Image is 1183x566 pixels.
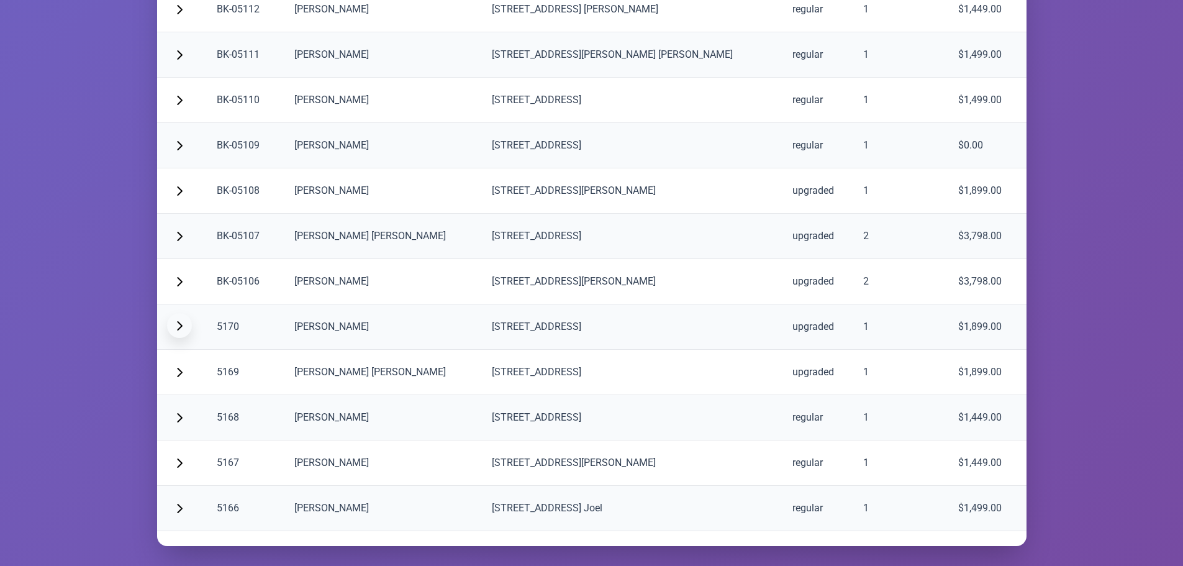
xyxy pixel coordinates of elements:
[207,78,285,123] td: BK-05110
[782,32,853,78] td: regular
[853,304,948,350] td: 1
[948,395,1027,440] td: $1,449.00
[948,78,1027,123] td: $1,499.00
[853,78,948,123] td: 1
[207,168,285,214] td: BK-05108
[853,440,948,486] td: 1
[284,304,482,350] td: [PERSON_NAME]
[207,486,285,531] td: 5166
[482,259,782,304] td: [STREET_ADDRESS][PERSON_NAME]
[853,32,948,78] td: 1
[948,440,1027,486] td: $1,449.00
[207,214,285,259] td: BK-05107
[948,32,1027,78] td: $1,499.00
[482,123,782,168] td: [STREET_ADDRESS]
[482,32,782,78] td: [STREET_ADDRESS][PERSON_NAME] [PERSON_NAME]
[948,304,1027,350] td: $1,899.00
[284,78,482,123] td: [PERSON_NAME]
[948,214,1027,259] td: $3,798.00
[782,304,853,350] td: upgraded
[482,350,782,395] td: [STREET_ADDRESS]
[782,259,853,304] td: upgraded
[853,259,948,304] td: 2
[782,214,853,259] td: upgraded
[284,440,482,486] td: [PERSON_NAME]
[207,259,285,304] td: BK-05106
[782,168,853,214] td: upgraded
[948,259,1027,304] td: $3,798.00
[284,214,482,259] td: [PERSON_NAME] [PERSON_NAME]
[482,168,782,214] td: [STREET_ADDRESS][PERSON_NAME]
[782,350,853,395] td: upgraded
[207,395,285,440] td: 5168
[853,395,948,440] td: 1
[782,486,853,531] td: regular
[782,78,853,123] td: regular
[482,304,782,350] td: [STREET_ADDRESS]
[853,486,948,531] td: 1
[207,32,285,78] td: BK-05111
[482,440,782,486] td: [STREET_ADDRESS][PERSON_NAME]
[948,123,1027,168] td: $0.00
[782,440,853,486] td: regular
[482,486,782,531] td: [STREET_ADDRESS] Joel
[482,395,782,440] td: [STREET_ADDRESS]
[853,350,948,395] td: 1
[853,123,948,168] td: 1
[948,350,1027,395] td: $1,899.00
[207,304,285,350] td: 5170
[207,123,285,168] td: BK-05109
[207,440,285,486] td: 5167
[207,350,285,395] td: 5169
[284,32,482,78] td: [PERSON_NAME]
[482,214,782,259] td: [STREET_ADDRESS]
[482,78,782,123] td: [STREET_ADDRESS]
[853,168,948,214] td: 1
[284,123,482,168] td: [PERSON_NAME]
[853,214,948,259] td: 2
[948,168,1027,214] td: $1,899.00
[948,486,1027,531] td: $1,499.00
[284,395,482,440] td: [PERSON_NAME]
[284,350,482,395] td: [PERSON_NAME] [PERSON_NAME]
[284,168,482,214] td: [PERSON_NAME]
[284,486,482,531] td: [PERSON_NAME]
[782,395,853,440] td: regular
[782,123,853,168] td: regular
[284,259,482,304] td: [PERSON_NAME]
